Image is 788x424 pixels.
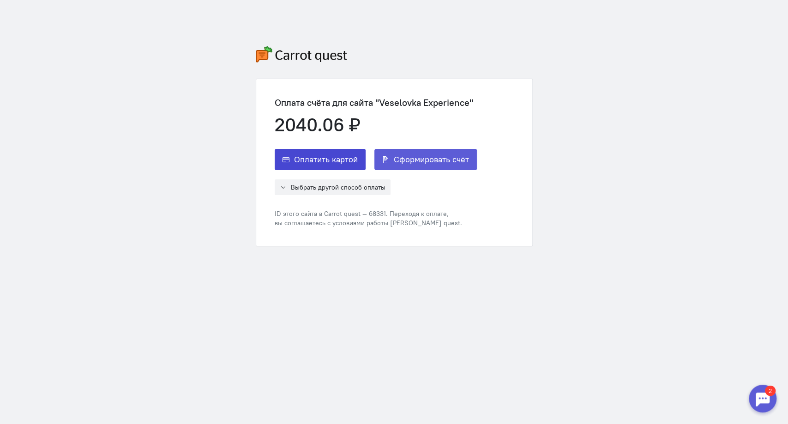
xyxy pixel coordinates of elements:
[275,209,477,227] div: ID этого сайта в Carrot quest — 68331. Переходя к оплате, вы соглашаетесь с условиями работы [PER...
[275,98,477,108] div: Оплата счёта для сайта "Veselovka Experience"
[256,46,347,62] img: carrot-quest-logo.svg
[275,115,477,135] div: 2040.06 ₽
[394,154,469,165] span: Сформировать счёт
[291,183,385,191] span: Выбрать другой способ оплаты
[275,149,366,170] button: Оплатить картой
[294,154,358,165] span: Оплатить картой
[374,149,477,170] button: Сформировать счёт
[21,6,31,16] div: 2
[275,179,391,195] button: Выбрать другой способ оплаты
